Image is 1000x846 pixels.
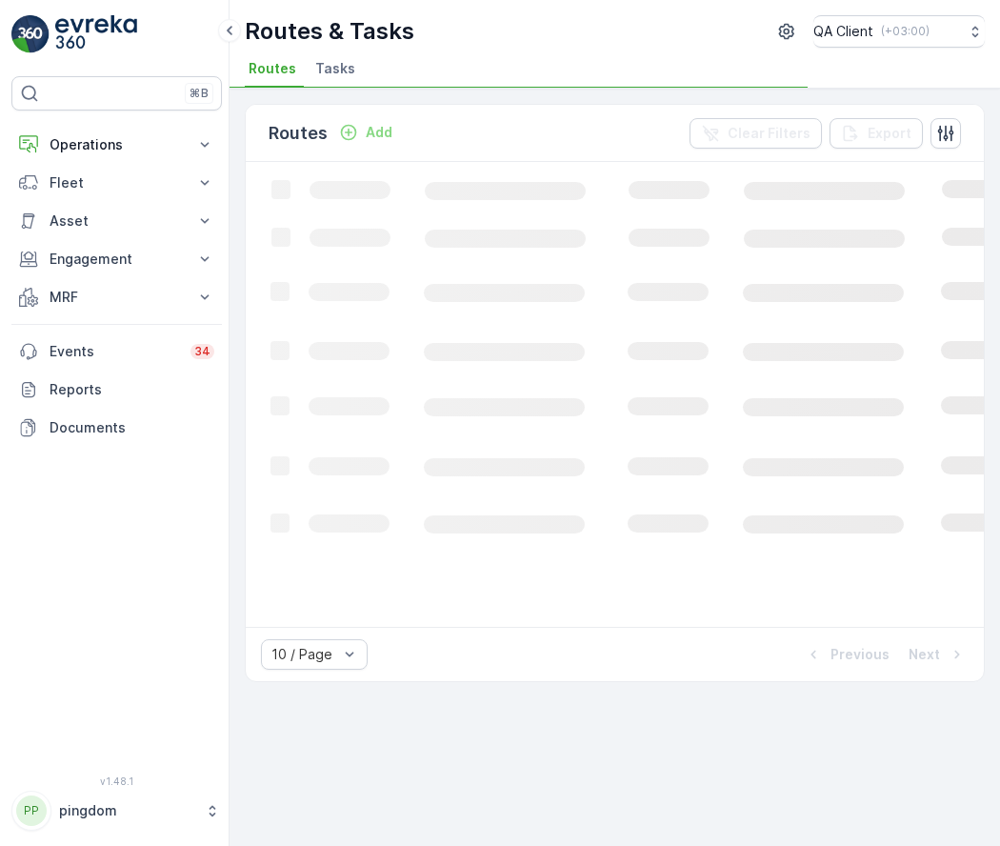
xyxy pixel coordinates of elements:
[50,135,184,154] p: Operations
[690,118,822,149] button: Clear Filters
[11,126,222,164] button: Operations
[331,121,400,144] button: Add
[190,86,209,101] p: ⌘B
[813,22,873,41] p: QA Client
[11,775,222,787] span: v 1.48.1
[11,791,222,831] button: PPpingdom
[55,15,137,53] img: logo_light-DOdMpM7g.png
[11,240,222,278] button: Engagement
[11,278,222,316] button: MRF
[802,643,891,666] button: Previous
[830,645,890,664] p: Previous
[50,288,184,307] p: MRF
[728,124,810,143] p: Clear Filters
[59,801,195,820] p: pingdom
[315,59,355,78] span: Tasks
[11,409,222,447] a: Documents
[11,371,222,409] a: Reports
[50,250,184,269] p: Engagement
[881,24,930,39] p: ( +03:00 )
[11,164,222,202] button: Fleet
[50,173,184,192] p: Fleet
[909,645,940,664] p: Next
[50,418,214,437] p: Documents
[813,15,985,48] button: QA Client(+03:00)
[16,796,47,826] div: PP
[907,643,969,666] button: Next
[50,380,214,399] p: Reports
[249,59,296,78] span: Routes
[11,15,50,53] img: logo
[50,342,179,361] p: Events
[11,202,222,240] button: Asset
[50,211,184,231] p: Asset
[366,123,392,142] p: Add
[830,118,923,149] button: Export
[194,344,210,359] p: 34
[868,124,911,143] p: Export
[11,332,222,371] a: Events34
[269,120,328,147] p: Routes
[245,16,414,47] p: Routes & Tasks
